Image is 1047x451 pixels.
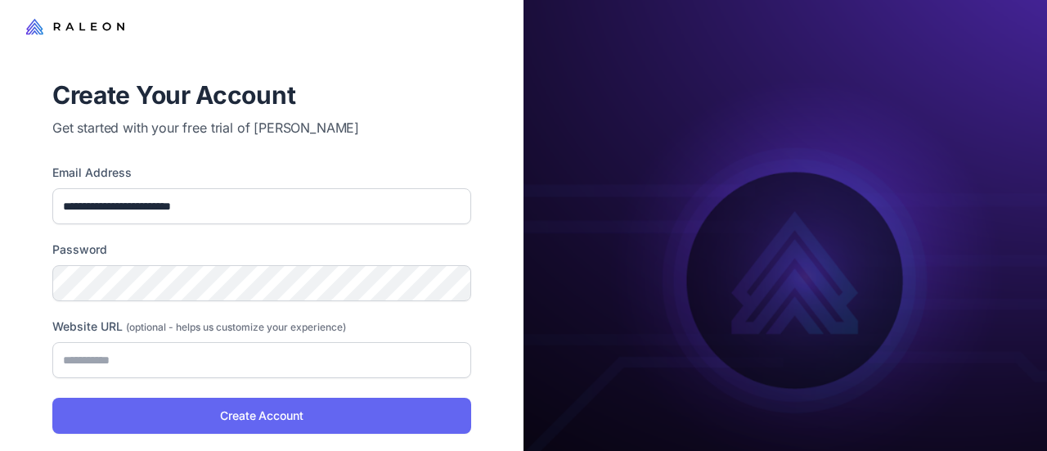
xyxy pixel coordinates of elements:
button: Create Account [52,398,471,434]
p: Get started with your free trial of [PERSON_NAME] [52,118,471,138]
h1: Create Your Account [52,79,471,111]
span: Create Account [220,407,303,425]
label: Website URL [52,318,471,336]
label: Password [52,241,471,259]
label: Email Address [52,164,471,182]
span: (optional - helps us customize your experience) [126,321,346,333]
